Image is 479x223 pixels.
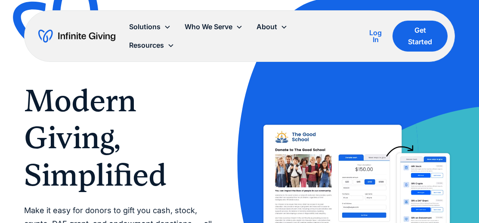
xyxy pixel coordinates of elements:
[365,29,386,43] div: Log In
[256,21,277,33] div: About
[178,18,250,36] div: Who We Serve
[122,36,181,55] div: Resources
[365,27,386,45] a: Log In
[129,40,164,51] div: Resources
[392,21,448,52] a: Get Started
[24,82,223,194] h1: Modern Giving, Simplified
[122,18,178,36] div: Solutions
[129,21,161,33] div: Solutions
[38,29,115,43] a: home
[185,21,232,33] div: Who We Serve
[250,18,294,36] div: About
